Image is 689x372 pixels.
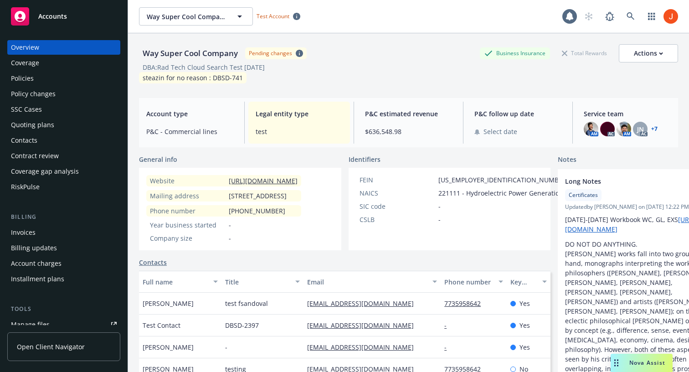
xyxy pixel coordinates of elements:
[7,149,120,163] a: Contract review
[360,215,435,224] div: CSLB
[444,321,454,330] a: -
[229,220,231,230] span: -
[11,317,50,332] div: Manage files
[11,118,54,132] div: Quoting plans
[600,122,615,136] img: photo
[253,11,304,21] span: Test Account
[307,277,427,287] div: Email
[651,126,658,132] a: +7
[611,354,622,372] div: Drag to move
[146,109,233,119] span: Account type
[444,277,493,287] div: Phone number
[622,7,640,26] a: Search
[11,56,39,70] div: Coverage
[11,102,42,117] div: SSC Cases
[257,12,289,20] span: Test Account
[11,40,39,55] div: Overview
[360,201,435,211] div: SIC code
[7,102,120,117] a: SSC Cases
[17,342,85,351] span: Open Client Navigator
[7,225,120,240] a: Invoices
[584,109,671,119] span: Service team
[143,299,194,308] span: [PERSON_NAME]
[229,233,231,243] span: -
[11,272,64,286] div: Installment plans
[7,212,120,222] div: Billing
[7,4,120,29] a: Accounts
[507,271,550,293] button: Key contact
[569,191,598,199] span: Certificates
[438,175,569,185] span: [US_EMPLOYER_IDENTIFICATION_NUMBER]
[229,176,298,185] a: [URL][DOMAIN_NAME]
[139,258,167,267] a: Contacts
[150,176,225,186] div: Website
[558,155,576,165] span: Notes
[139,7,253,26] button: Way Super Cool Company
[143,277,208,287] div: Full name
[139,47,242,59] div: Way Super Cool Company
[256,109,343,119] span: Legal entity type
[147,12,226,21] span: Way Super Cool Company
[365,127,452,136] span: $636,548.98
[139,271,221,293] button: Full name
[483,127,517,136] span: Select date
[438,188,563,198] span: 221111 - Hydroelectric Power Generation
[150,206,225,216] div: Phone number
[225,342,227,352] span: -
[143,62,265,72] div: DBA: Rad Tech Cloud Search Test [DATE]
[365,109,452,119] span: P&C estimated revenue
[303,271,441,293] button: Email
[619,44,678,62] button: Actions
[360,175,435,185] div: FEIN
[143,342,194,352] span: [PERSON_NAME]
[7,305,120,314] div: Tools
[7,133,120,148] a: Contacts
[221,271,304,293] button: Title
[360,188,435,198] div: NAICS
[150,191,225,201] div: Mailing address
[225,299,268,308] span: test fsandoval
[519,299,530,308] span: Yes
[307,343,421,351] a: [EMAIL_ADDRESS][DOMAIN_NAME]
[7,71,120,86] a: Policies
[307,321,421,330] a: [EMAIL_ADDRESS][DOMAIN_NAME]
[557,47,612,59] div: Total Rewards
[229,206,285,216] span: [PHONE_NUMBER]
[643,7,661,26] a: Switch app
[617,122,631,136] img: photo
[229,191,287,201] span: [STREET_ADDRESS]
[11,71,34,86] div: Policies
[441,271,506,293] button: Phone number
[11,149,59,163] div: Contract review
[11,180,40,194] div: RiskPulse
[7,272,120,286] a: Installment plans
[7,180,120,194] a: RiskPulse
[7,40,120,55] a: Overview
[637,124,644,134] span: JN
[519,342,530,352] span: Yes
[7,241,120,255] a: Billing updates
[225,320,259,330] span: DBSD-2397
[307,299,421,308] a: [EMAIL_ADDRESS][DOMAIN_NAME]
[225,277,290,287] div: Title
[7,256,120,271] a: Account charges
[11,225,36,240] div: Invoices
[7,118,120,132] a: Quoting plans
[245,47,307,59] span: Pending changes
[38,13,67,20] span: Accounts
[11,164,79,179] div: Coverage gap analysis
[146,127,233,136] span: P&C - Commercial lines
[438,215,441,224] span: -
[11,133,37,148] div: Contacts
[150,220,225,230] div: Year business started
[11,87,56,101] div: Policy changes
[663,9,678,24] img: photo
[7,164,120,179] a: Coverage gap analysis
[480,47,550,59] div: Business Insurance
[611,354,673,372] button: Nova Assist
[584,122,598,136] img: photo
[634,45,663,62] div: Actions
[444,299,488,308] a: 7735958642
[438,201,441,211] span: -
[474,109,561,119] span: P&C follow up date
